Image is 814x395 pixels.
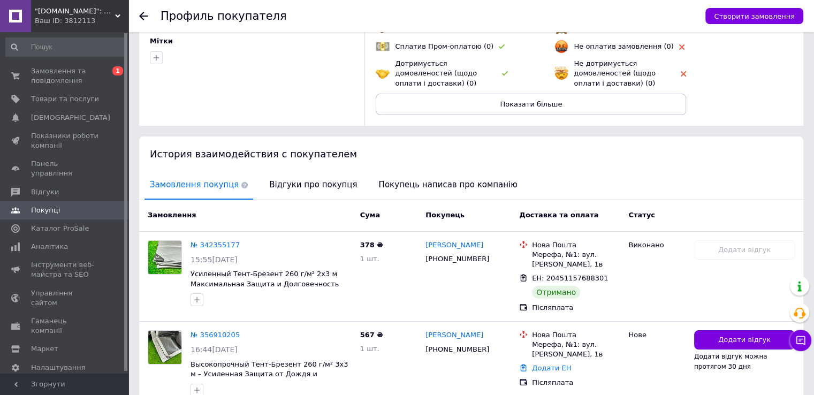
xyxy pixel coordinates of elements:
[148,241,181,274] img: Фото товару
[519,211,598,219] span: Доставка та оплата
[705,8,803,24] button: Створити замовлення
[554,66,568,80] img: emoji
[694,330,795,350] button: Додати відгук
[679,44,684,50] img: rating-tag-type
[31,288,99,308] span: Управління сайтом
[31,159,99,178] span: Панель управління
[31,66,99,86] span: Замовлення та повідомлення
[395,59,477,87] span: Дотримується домовленостей (щодо оплати і доставки) (0)
[112,66,123,75] span: 1
[532,340,620,359] div: Мерефа, №1: вул. [PERSON_NAME], 1в
[360,345,379,353] span: 1 шт.
[374,171,523,199] span: Покупець написав про компанію
[31,94,99,104] span: Товари та послуги
[423,343,491,356] div: [PHONE_NUMBER]
[395,42,493,50] span: Сплатив Пром-оплатою (0)
[31,206,60,215] span: Покупці
[5,37,126,57] input: Пошук
[31,187,59,197] span: Відгуки
[532,364,571,372] a: Додати ЕН
[694,353,767,370] span: Додати відгук можна протягом 30 дня
[500,100,562,108] span: Показати більше
[628,240,686,250] div: Виконано
[376,40,390,54] img: emoji
[139,12,148,20] div: Повернутися назад
[718,335,771,345] span: Додати відгук
[191,255,238,264] span: 15:55[DATE]
[191,331,240,339] a: № 356910205
[148,331,181,364] img: Фото товару
[31,242,68,252] span: Аналітика
[499,44,505,49] img: rating-tag-type
[532,378,620,388] div: Післяплата
[714,12,795,20] span: Створити замовлення
[148,240,182,275] a: Фото товару
[35,16,128,26] div: Ваш ID: 3812113
[532,303,620,313] div: Післяплата
[681,71,686,77] img: rating-tag-type
[376,66,390,80] img: emoji
[31,344,58,354] span: Маркет
[425,240,483,250] a: [PERSON_NAME]
[31,113,110,123] span: [DEMOGRAPHIC_DATA]
[191,270,339,288] a: Усиленный Тент-Брезент 260 г/м² 2х3 м Максимальная Защита и Долговечность
[554,40,568,54] img: emoji
[532,250,620,269] div: Мерефа, №1: вул. [PERSON_NAME], 1в
[150,148,357,159] span: История взаимодействия с покупателем
[35,6,115,16] span: "Agro-lider.com.ua": Ваш провідник у світі садівництва та городництва!
[360,255,379,263] span: 1 шт.
[532,274,608,282] span: ЕН: 20451157688301
[148,211,196,219] span: Замовлення
[502,71,508,76] img: rating-tag-type
[360,211,380,219] span: Cума
[425,211,465,219] span: Покупець
[532,330,620,340] div: Нова Пошта
[574,59,656,87] span: Не дотримується домовленостей (щодо оплати і доставки) (0)
[148,330,182,364] a: Фото товару
[425,330,483,340] a: [PERSON_NAME]
[31,260,99,279] span: Інструменти веб-майстра та SEO
[191,241,240,249] a: № 342355177
[790,330,811,351] button: Чат з покупцем
[31,316,99,336] span: Гаманець компанії
[532,286,580,299] div: Отримано
[264,171,362,199] span: Відгуки про покупця
[532,240,620,250] div: Нова Пошта
[360,241,383,249] span: 378 ₴
[161,10,287,22] h1: Профиль покупателя
[31,363,86,373] span: Налаштування
[191,360,348,388] a: Высокопрочный Тент-Брезент 260 г/м² 3х3 м – Усиленная Защита от Дождя и [PERSON_NAME]
[150,37,173,45] span: Мітки
[144,171,253,199] span: Замовлення покупця
[423,252,491,266] div: [PHONE_NUMBER]
[628,211,655,219] span: Статус
[628,330,686,340] div: Нове
[376,94,686,115] button: Показати більше
[574,42,673,50] span: Не оплатив замовлення (0)
[191,345,238,354] span: 16:44[DATE]
[360,331,383,339] span: 567 ₴
[31,224,89,233] span: Каталог ProSale
[31,131,99,150] span: Показники роботи компанії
